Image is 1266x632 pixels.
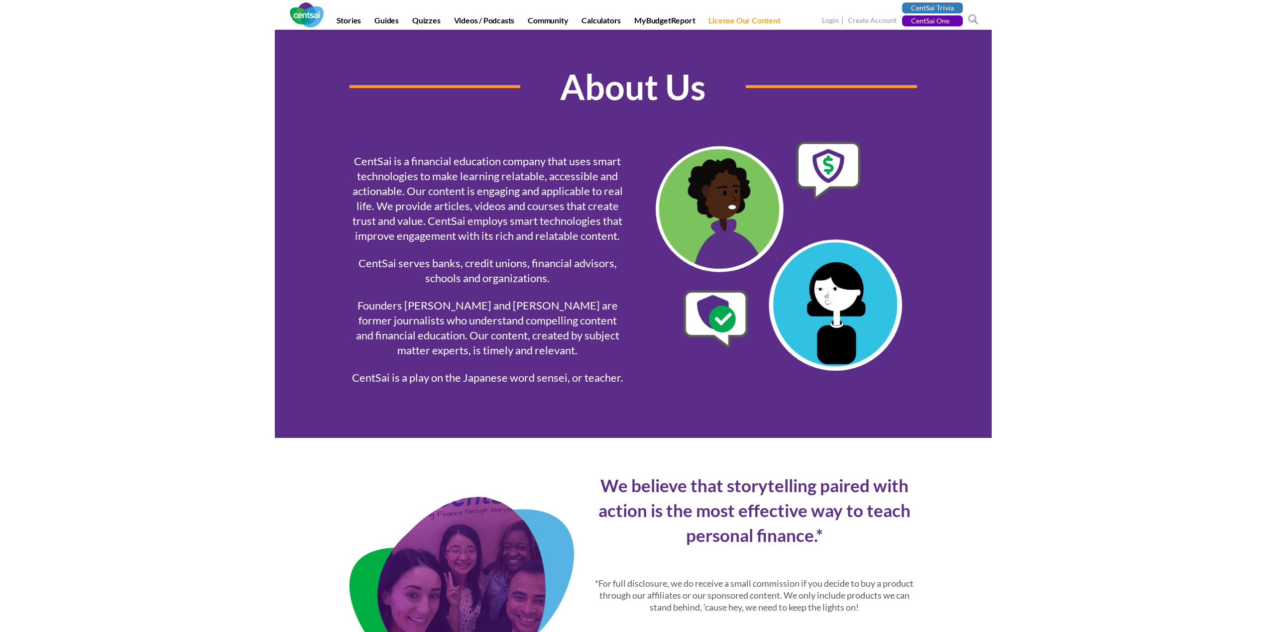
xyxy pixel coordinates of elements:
a: CentSai One [902,15,963,26]
h3: We believe that storytelling paired with action is the most effective way to teach personal finan... [592,473,917,547]
a: Community [522,15,574,29]
span: | [840,15,846,26]
span: About Us [520,62,746,111]
img: CentSai [290,2,324,27]
a: MyBudgetReport [628,15,701,29]
a: Calculators [575,15,627,29]
p: *For full disclosure, we do receive a small commission if you decide to buy a product through our... [592,577,917,613]
a: Login [822,16,839,26]
p: Founders [PERSON_NAME] and [PERSON_NAME] are former journalists who understand compelling content... [349,298,626,358]
a: CentSai Trivia [902,2,963,13]
p: CentSai is a play on the Japanese word sensei, or teacher. [349,370,626,385]
img: About-Us-N-Top.png [641,141,917,371]
p: CentSai is a financial education company that uses smart technologies to make learning relatable,... [349,154,626,243]
a: Stories [331,15,367,29]
a: Guides [368,15,405,29]
p: CentSai serves banks, credit unions, financial advisors, schools and organizations. [349,256,626,286]
a: Videos / Podcasts [448,15,521,29]
a: Quizzes [406,15,447,29]
a: License Our Content [702,15,786,29]
a: Create Account [848,16,897,26]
